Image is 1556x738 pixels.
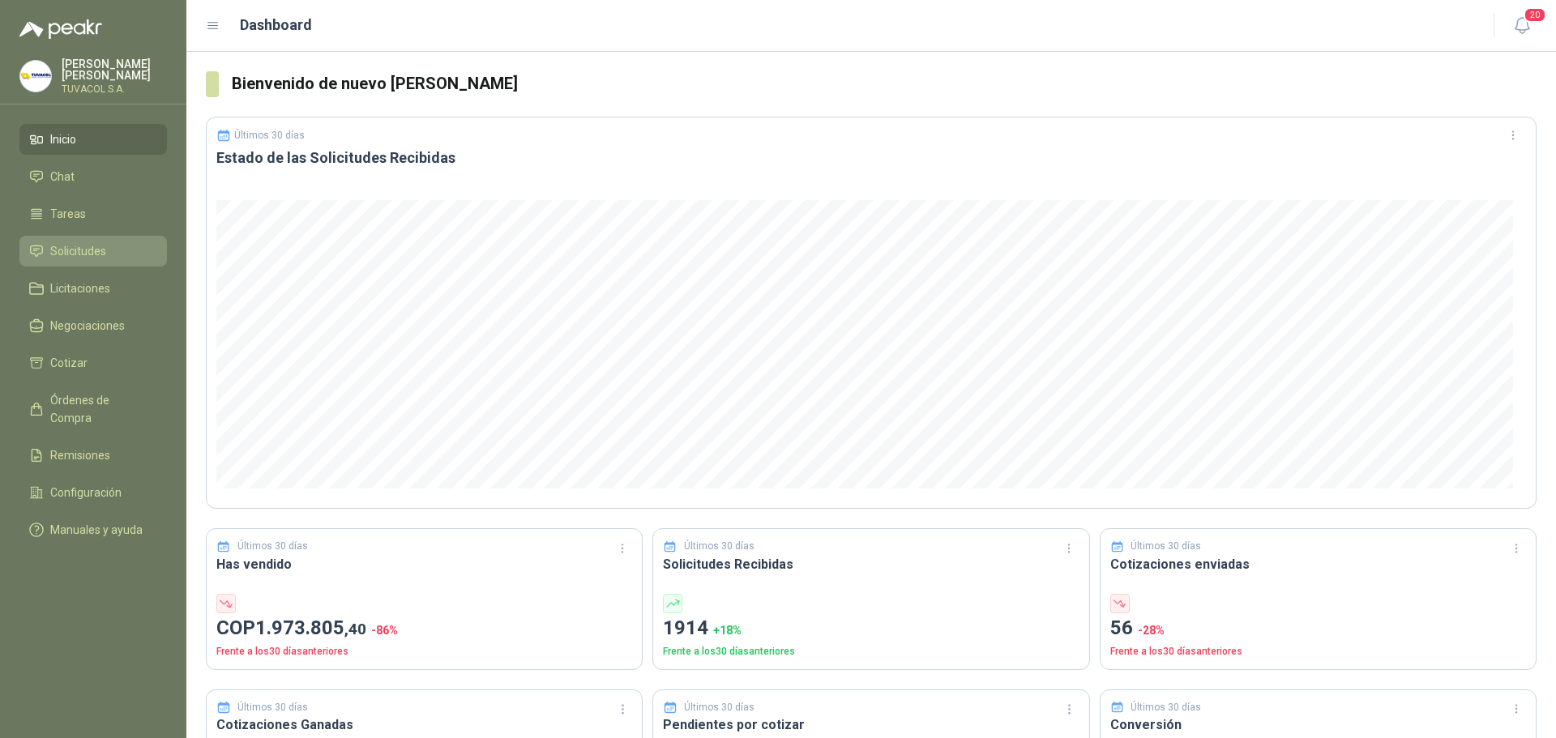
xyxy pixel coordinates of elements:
img: Company Logo [20,61,51,92]
p: Últimos 30 días [237,700,308,715]
h3: Solicitudes Recibidas [663,554,1079,574]
h3: Bienvenido de nuevo [PERSON_NAME] [232,71,1537,96]
h3: Conversión [1110,715,1526,735]
a: Negociaciones [19,310,167,341]
span: Cotizar [50,354,88,372]
p: Frente a los 30 días anteriores [663,644,1079,659]
span: Negociaciones [50,317,125,335]
span: -28 % [1138,624,1165,637]
span: Inicio [50,130,76,148]
p: 1914 [663,613,1079,644]
span: Licitaciones [50,279,110,297]
span: Solicitudes [50,242,106,260]
p: Últimos 30 días [1131,539,1201,554]
a: Configuración [19,477,167,508]
p: Últimos 30 días [234,130,305,141]
p: Últimos 30 días [237,539,308,554]
span: Tareas [50,205,86,223]
p: Frente a los 30 días anteriores [1110,644,1526,659]
span: Órdenes de Compra [50,391,152,427]
p: 56 [1110,613,1526,644]
a: Remisiones [19,440,167,471]
span: 20 [1524,7,1546,23]
h3: Estado de las Solicitudes Recibidas [216,148,1526,168]
p: COP [216,613,632,644]
p: TUVACOL S.A. [62,84,167,94]
h3: Has vendido [216,554,632,574]
img: Logo peakr [19,19,102,39]
span: Chat [50,168,75,186]
span: Configuración [50,484,122,501]
button: 20 [1507,11,1537,41]
h3: Cotizaciones Ganadas [216,715,632,735]
a: Licitaciones [19,273,167,304]
p: Últimos 30 días [684,700,754,715]
p: Frente a los 30 días anteriores [216,644,632,659]
h3: Pendientes por cotizar [663,715,1079,735]
span: ,40 [344,620,366,638]
a: Inicio [19,124,167,155]
h1: Dashboard [240,14,312,36]
a: Cotizar [19,348,167,378]
p: [PERSON_NAME] [PERSON_NAME] [62,58,167,81]
p: Últimos 30 días [1131,700,1201,715]
span: Remisiones [50,446,110,464]
a: Solicitudes [19,236,167,267]
a: Manuales y ayuda [19,514,167,545]
h3: Cotizaciones enviadas [1110,554,1526,574]
span: Manuales y ayuda [50,521,143,539]
span: -86 % [371,624,398,637]
a: Chat [19,161,167,192]
span: + 18 % [713,624,742,637]
span: 1.973.805 [255,616,366,639]
a: Órdenes de Compra [19,385,167,433]
p: Últimos 30 días [684,539,754,554]
a: Tareas [19,198,167,229]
